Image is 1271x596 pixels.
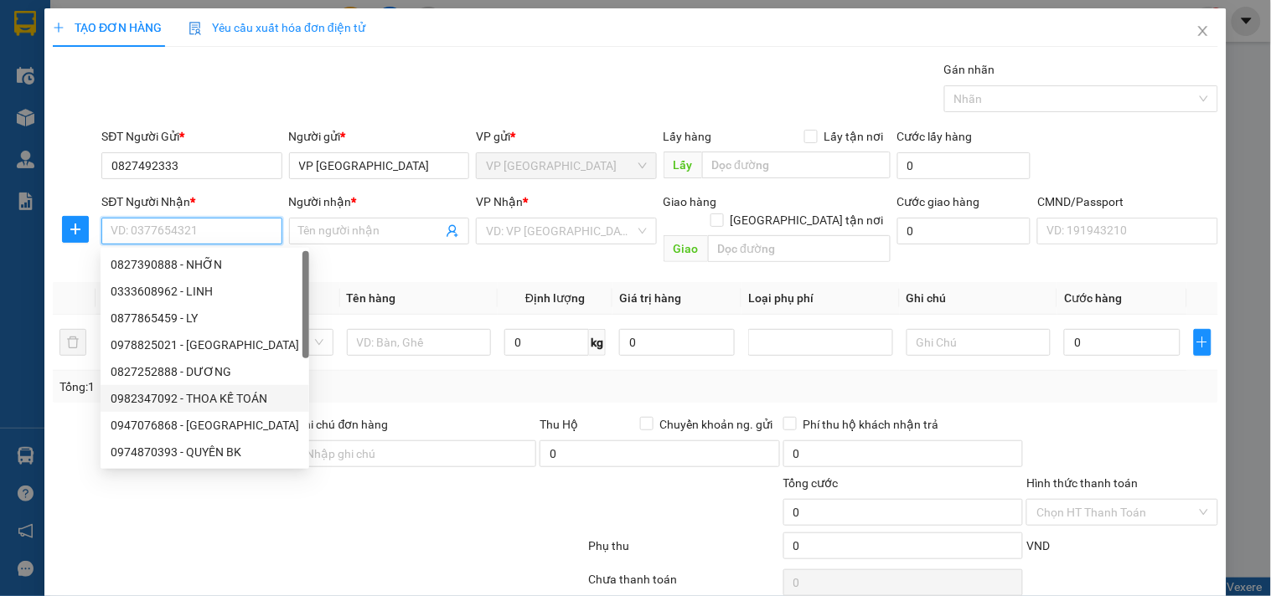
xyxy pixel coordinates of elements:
[944,63,995,76] label: Gán nhãn
[111,255,299,274] div: 0827390888 - NHỠN
[101,439,309,465] div: 0974870393 - QUYÊN BK
[525,291,585,305] span: Định lượng
[1026,539,1050,552] span: VND
[664,152,702,178] span: Lấy
[797,415,946,434] span: Phí thu hộ khách nhận trả
[897,130,973,143] label: Cước lấy hàng
[189,21,365,34] span: Yêu cầu xuất hóa đơn điện tử
[897,195,980,208] label: Cước giao hàng
[486,153,646,178] span: VP Hà Đông
[157,41,700,62] li: 271 - [PERSON_NAME] - [GEOGRAPHIC_DATA] - [GEOGRAPHIC_DATA]
[189,22,202,35] img: icon
[907,329,1051,356] input: Ghi Chú
[101,305,309,331] div: 0877865459 - LY
[101,193,282,211] div: SĐT Người Nhận
[619,291,681,305] span: Giá trị hàng
[101,251,309,278] div: 0827390888 - NHỠN
[297,440,537,467] input: Ghi chú đơn hàng
[818,127,891,146] span: Lấy tận nơi
[1194,329,1212,356] button: plus
[111,309,299,327] div: 0877865459 - LY
[664,195,717,208] span: Giao hàng
[1195,336,1211,349] span: plus
[586,537,781,566] div: Phụ thu
[111,443,299,461] div: 0974870393 - QUYÊN BK
[101,331,309,358] div: 0978825021 - VĨNH HẢI
[897,152,1031,179] input: Cước lấy hàng
[783,476,839,490] span: Tổng cước
[347,329,492,356] input: VD: Bàn, Ghế
[59,378,492,396] div: Tổng: 1
[111,282,299,301] div: 0333608962 - LINH
[1064,291,1122,305] span: Cước hàng
[101,412,309,439] div: 0947076868 - BÌNH MINH
[289,193,469,211] div: Người nhận
[1026,476,1138,490] label: Hình thức thanh toán
[654,415,780,434] span: Chuyển khoản ng. gửi
[664,235,708,262] span: Giao
[664,130,712,143] span: Lấy hàng
[702,152,891,178] input: Dọc đường
[897,218,1031,244] input: Cước giao hàng
[21,21,147,105] img: logo.jpg
[540,418,578,431] span: Thu Hộ
[708,235,891,262] input: Dọc đường
[101,358,309,385] div: 0827252888 - DƯƠNG
[63,223,88,236] span: plus
[724,211,891,229] span: [GEOGRAPHIC_DATA] tận nơi
[1180,8,1227,55] button: Close
[62,216,89,243] button: plus
[900,282,1058,315] th: Ghi chú
[111,362,299,381] div: 0827252888 - DƯƠNG
[589,329,606,356] span: kg
[101,127,282,146] div: SĐT Người Gửi
[289,127,469,146] div: Người gửi
[59,329,86,356] button: delete
[21,114,250,170] b: GỬI : VP [GEOGRAPHIC_DATA]
[111,389,299,408] div: 0982347092 - THOA KẾ TOÁN
[297,418,389,431] label: Ghi chú đơn hàng
[101,278,309,305] div: 0333608962 - LINH
[476,195,523,208] span: VP Nhận
[446,224,459,238] span: user-add
[1037,193,1217,211] div: CMND/Passport
[619,329,735,356] input: 0
[53,22,65,33] span: plus
[111,416,299,434] div: 0947076868 - [GEOGRAPHIC_DATA]
[53,21,162,34] span: TẠO ĐƠN HÀNG
[347,291,396,305] span: Tên hàng
[741,282,900,315] th: Loại phụ phí
[111,336,299,354] div: 0978825021 - [GEOGRAPHIC_DATA]
[1196,24,1210,38] span: close
[101,385,309,412] div: 0982347092 - THOA KẾ TOÁN
[476,127,656,146] div: VP gửi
